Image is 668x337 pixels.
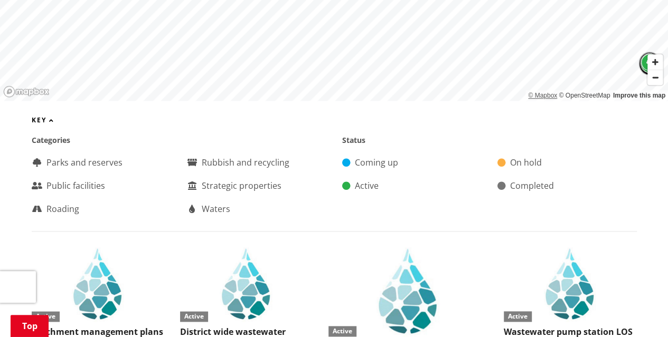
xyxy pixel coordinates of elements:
[342,156,482,169] div: Coming up
[32,134,326,146] div: Categories
[32,247,164,322] img: Waters logo
[187,156,326,169] div: Rubbish and recycling
[559,92,610,99] a: OpenStreetMap
[342,134,637,146] div: Status
[647,70,663,85] button: Zoom out
[328,247,488,337] img: Waters logo
[32,179,171,192] div: Public facilities
[187,203,326,215] div: Waters
[641,54,658,71] div: Map marker
[504,247,636,322] img: Waters logo
[180,311,208,322] div: Active
[328,326,356,336] div: Active
[180,247,313,322] img: Waters logo
[187,179,326,192] div: Strategic properties
[497,156,637,169] div: On hold
[640,54,657,71] div: Map marker
[342,179,482,192] div: Active
[3,85,50,98] a: Mapbox homepage
[528,92,557,99] a: Mapbox
[497,179,637,192] div: Completed
[613,92,665,99] a: Improve this map
[32,117,55,124] button: Key
[32,203,171,215] div: Roading
[11,315,49,337] a: Top
[641,56,657,73] div: Map marker
[504,311,532,322] div: Active
[32,156,171,169] div: Parks and reserves
[32,311,60,322] div: Active
[647,54,663,70] button: Zoom in
[619,293,657,331] iframe: Messenger Launcher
